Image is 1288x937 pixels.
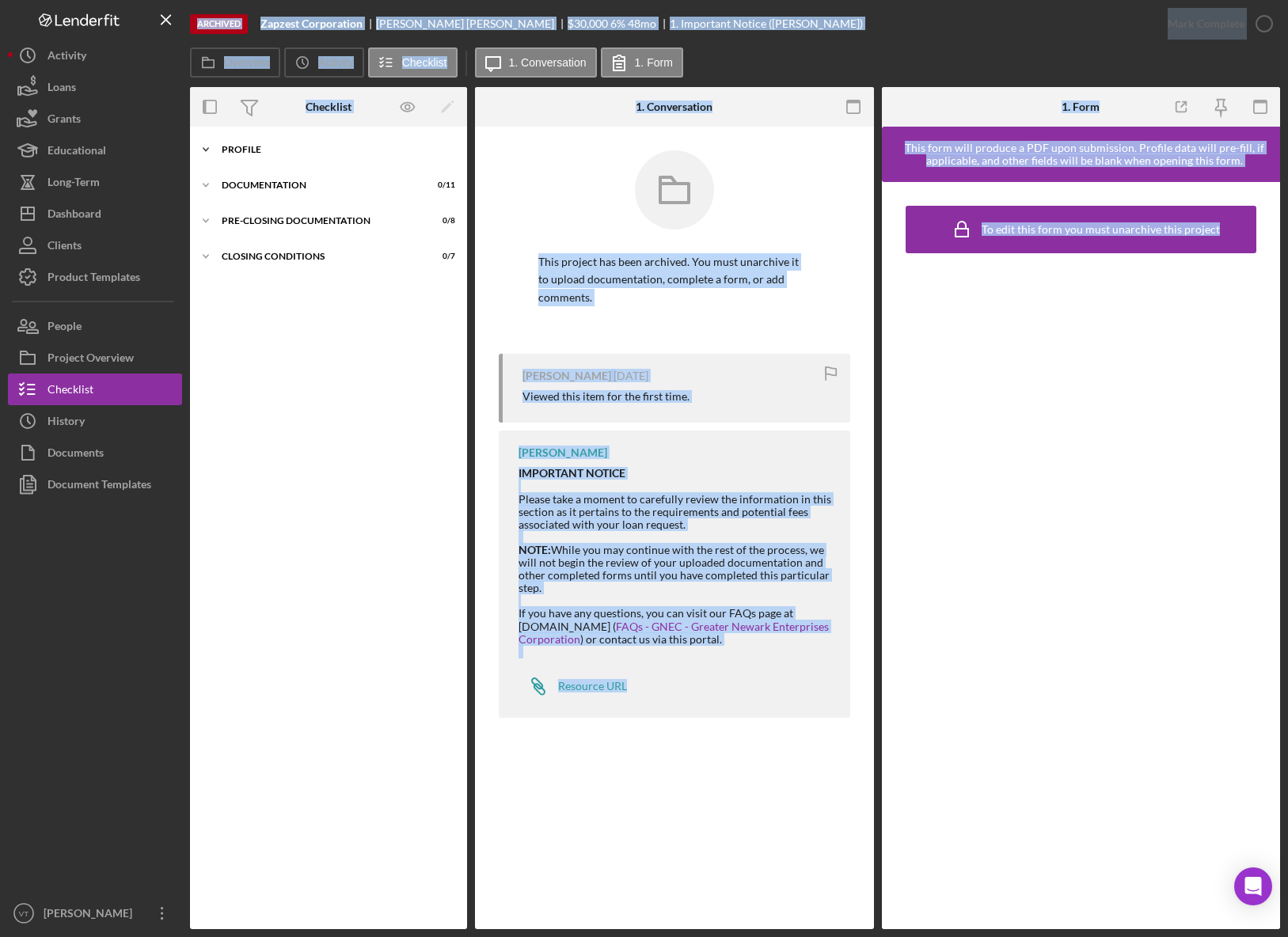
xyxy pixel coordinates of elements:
[222,180,416,190] div: Documentation
[1234,867,1272,905] div: Open Intercom Messenger
[8,198,182,230] button: Dashboard
[601,47,683,78] button: 1. Form
[8,166,182,198] button: Long-Term
[519,446,607,459] div: [PERSON_NAME]
[8,310,182,342] button: People
[222,216,416,226] div: Pre-Closing Documentation
[558,680,627,692] div: Resource URL
[47,230,82,265] div: Clients
[427,216,455,226] div: 0 / 8
[519,670,627,702] a: Resource URL
[519,543,551,556] strong: NOTE:
[47,40,86,75] div: Activity
[522,390,690,403] div: Viewed this item for the first time.
[610,17,625,30] div: 6 %
[8,40,182,71] button: Activity
[8,374,182,405] button: Checklist
[8,103,182,135] button: Grants
[538,253,811,306] p: This project has been archived. You must unarchive it to upload documentation, complete a form, o...
[522,370,611,382] div: [PERSON_NAME]
[40,897,142,933] div: [PERSON_NAME]
[614,370,648,382] time: 2025-10-03 01:55
[1168,8,1244,40] div: Mark Complete
[519,467,834,530] div: Please take a moment to carefully review the information in this section as it pertains to the re...
[519,620,829,646] a: FAQs - GNEC - Greater Newark Enterprises Corporation
[47,437,104,472] div: Documents
[427,252,455,261] div: 0 / 7
[47,135,106,170] div: Educational
[509,56,587,69] label: 1. Conversation
[8,135,182,166] button: Educational
[376,17,568,30] div: [PERSON_NAME] [PERSON_NAME]
[1152,8,1280,40] button: Mark Complete
[568,17,608,30] div: $30,000
[260,17,363,30] b: Zapzest Corporation
[47,166,100,202] div: Long-Term
[222,252,416,261] div: Closing Conditions
[19,909,28,918] text: VT
[47,405,85,441] div: History
[47,342,134,377] div: Project Overview
[47,71,76,107] div: Loans
[8,437,182,468] button: Documents
[1062,101,1100,113] div: 1. Form
[8,261,182,293] button: Product Templates
[8,230,182,261] button: Clients
[190,14,248,34] div: Archived
[47,374,93,409] div: Checklist
[47,103,81,138] div: Grants
[890,142,1281,167] div: This form will produce a PDF upon submission. Profile data will pre-fill, if applicable, and othe...
[635,56,673,69] label: 1. Form
[8,342,182,374] button: Project Overview
[402,56,447,69] label: Checklist
[670,17,863,30] div: 1. Important Notice ([PERSON_NAME])
[318,56,353,69] label: Activity
[636,101,712,113] div: 1. Conversation
[224,56,270,69] label: Overview
[222,145,447,154] div: Profile
[475,47,597,78] button: 1. Conversation
[8,71,182,103] button: Loans
[427,180,455,190] div: 0 / 11
[190,47,280,78] button: Overview
[982,223,1220,236] div: To edit this form you must unarchive this project
[47,261,140,297] div: Product Templates
[519,544,834,658] div: While you may continue with the rest of the process, we will not begin the review of your uploade...
[8,468,182,500] button: Document Templates
[284,47,363,78] button: Activity
[47,468,151,504] div: Document Templates
[47,310,82,346] div: People
[368,47,458,78] button: Checklist
[519,466,625,480] strong: IMPORTANT NOTICE
[8,897,182,929] button: VT[PERSON_NAME]
[8,405,182,437] button: History
[306,101,351,113] div: Checklist
[47,198,101,233] div: Dashboard
[628,17,656,30] div: 48 mo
